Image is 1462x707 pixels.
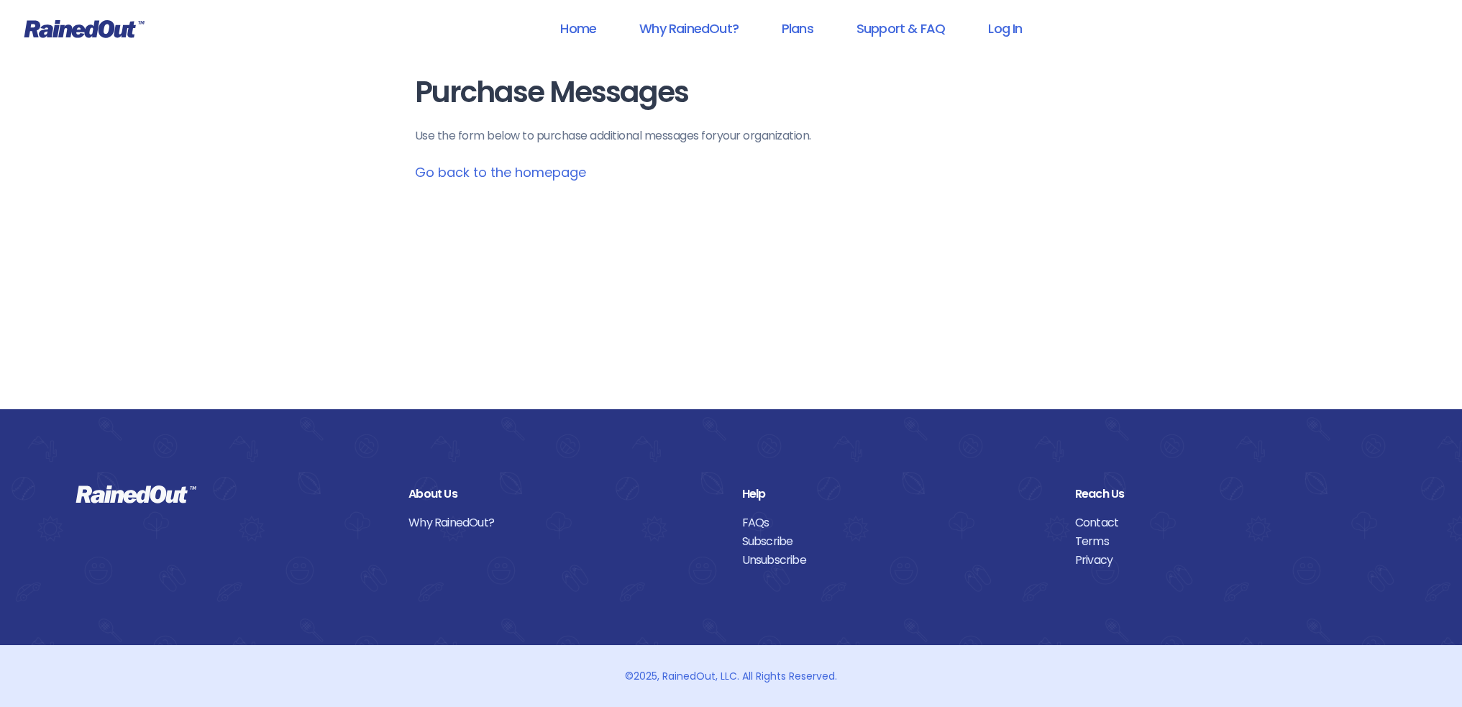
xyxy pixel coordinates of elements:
[1075,485,1386,503] div: Reach Us
[1075,532,1386,551] a: Terms
[408,514,720,532] a: Why RainedOut?
[838,12,964,45] a: Support & FAQ
[415,127,1048,145] p: Use the form below to purchase additional messages for your organization .
[742,551,1054,570] a: Unsubscribe
[1075,551,1386,570] a: Privacy
[742,514,1054,532] a: FAQs
[415,76,1048,109] h1: Purchase Messages
[542,12,615,45] a: Home
[742,485,1054,503] div: Help
[742,532,1054,551] a: Subscribe
[408,485,720,503] div: About Us
[415,163,586,181] a: Go back to the homepage
[1075,514,1386,532] a: Contact
[763,12,832,45] a: Plans
[969,12,1041,45] a: Log In
[621,12,757,45] a: Why RainedOut?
